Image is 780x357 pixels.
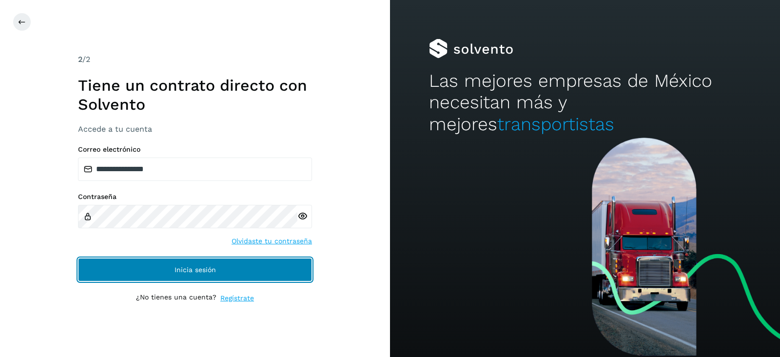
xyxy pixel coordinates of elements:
[78,193,312,201] label: Contraseña
[78,55,82,64] span: 2
[232,236,312,246] a: Olvidaste tu contraseña
[78,54,312,65] div: /2
[175,266,216,273] span: Inicia sesión
[497,114,614,135] span: transportistas
[78,258,312,281] button: Inicia sesión
[220,293,254,303] a: Regístrate
[78,76,312,114] h1: Tiene un contrato directo con Solvento
[78,124,312,134] h3: Accede a tu cuenta
[78,145,312,154] label: Correo electrónico
[136,293,216,303] p: ¿No tienes una cuenta?
[429,70,741,135] h2: Las mejores empresas de México necesitan más y mejores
